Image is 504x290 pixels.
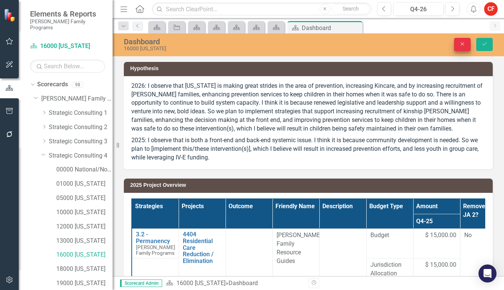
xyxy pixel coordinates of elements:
[464,231,472,239] span: No
[332,4,370,14] button: Search
[183,231,222,264] a: 4404 Residential Care Reduction / Elimination
[56,165,113,174] a: 00000 National/No Jurisdiction (SC4)
[176,279,226,287] a: 16000 [US_STATE]
[478,264,496,282] div: Open Intercom Messenger
[484,2,498,16] button: CF
[130,182,489,188] h3: 2025 Project Overview
[56,279,113,288] a: 19000 [US_STATE]
[56,194,113,203] a: 05000 [US_STATE]
[124,46,326,51] div: 16000 [US_STATE]
[30,9,105,18] span: Elements & Reports
[49,152,113,160] a: Strategic Consulting 4
[166,279,303,288] div: »
[56,237,113,245] a: 13000 [US_STATE]
[272,229,319,280] td: Double-Click to Edit
[396,5,441,14] div: Q4-26
[229,279,258,287] div: Dashboard
[343,6,359,12] span: Search
[302,23,361,33] div: Dashboard
[226,229,272,280] td: Double-Click to Edit
[49,109,113,117] a: Strategic Consulting 1
[425,231,456,240] span: $ 15,000.00
[124,38,326,46] div: Dashboard
[413,229,460,258] td: Double-Click to Edit
[72,81,84,88] div: 98
[41,95,113,103] a: [PERSON_NAME] Family Programs
[130,66,489,71] h3: Hypothesis
[136,244,175,256] span: [PERSON_NAME] Family Programs
[136,231,175,244] a: 3.2 - Permanency
[56,265,113,273] a: 18000 [US_STATE]
[4,9,17,22] img: ClearPoint Strategy
[131,82,485,135] p: 2026: I observe that [US_STATE] is making great strides in the area of prevention, increasing Kin...
[413,258,460,281] td: Double-Click to Edit
[56,180,113,188] a: 01000 [US_STATE]
[120,279,162,287] span: Scorecard Admin
[37,80,68,89] a: Scorecards
[366,229,413,258] td: Double-Click to Edit
[131,135,485,162] p: 2025: I observe that is both a front-end and back-end systemic issue. I think it is because commu...
[49,123,113,132] a: Strategic Consulting 2
[56,222,113,231] a: 12000 [US_STATE]
[277,231,322,264] span: [PERSON_NAME] Family Resource Guides
[425,261,456,269] span: $ 15,000.00
[30,18,105,31] small: [PERSON_NAME] Family Programs
[152,3,372,16] input: Search ClearPoint...
[56,208,113,217] a: 10000 [US_STATE]
[30,60,105,73] input: Search Below...
[179,229,226,280] td: Double-Click to Edit Right Click for Context Menu
[370,261,409,278] span: Jurisdiction Allocation
[30,42,105,51] a: 16000 [US_STATE]
[393,2,444,16] button: Q4-26
[319,229,366,280] td: Double-Click to Edit
[132,229,179,258] td: Double-Click to Edit Right Click for Context Menu
[56,251,113,259] a: 16000 [US_STATE]
[370,231,409,240] span: Budget
[366,258,413,281] td: Double-Click to Edit
[49,137,113,146] a: Strategic Consulting 3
